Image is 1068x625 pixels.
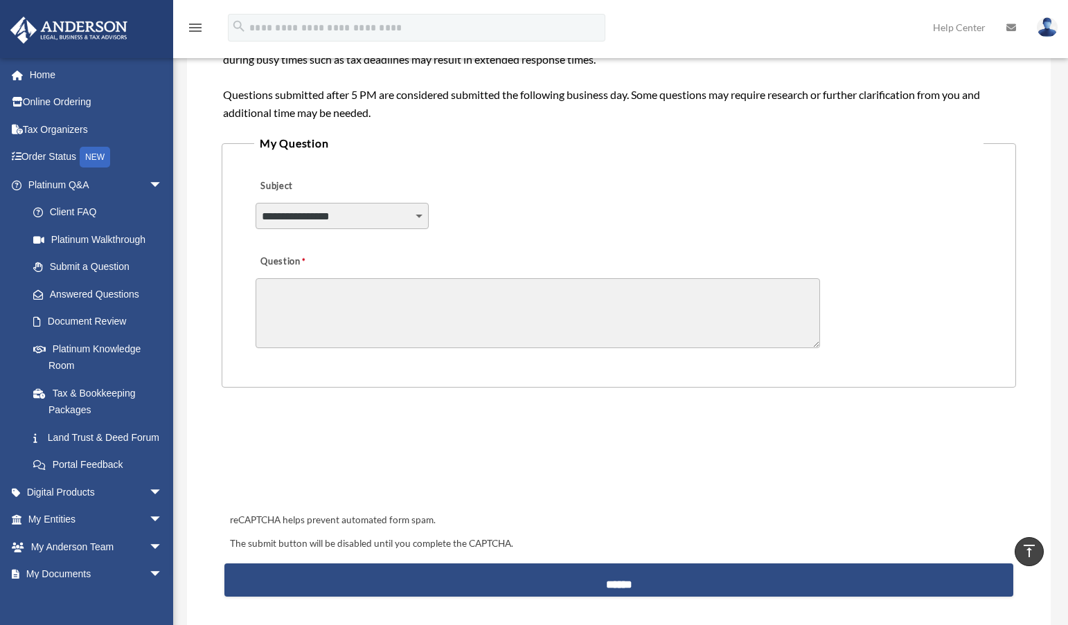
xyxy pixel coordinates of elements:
[19,451,184,479] a: Portal Feedback
[10,478,184,506] a: Digital Productsarrow_drop_down
[10,506,184,534] a: My Entitiesarrow_drop_down
[1021,543,1038,559] i: vertical_align_top
[10,533,184,561] a: My Anderson Teamarrow_drop_down
[19,335,184,379] a: Platinum Knowledge Room
[19,253,177,281] a: Submit a Question
[231,19,247,34] i: search
[187,24,204,36] a: menu
[80,147,110,167] div: NEW
[149,171,177,199] span: arrow_drop_down
[149,533,177,561] span: arrow_drop_down
[19,308,184,336] a: Document Review
[256,177,387,197] label: Subject
[149,478,177,507] span: arrow_drop_down
[149,506,177,534] span: arrow_drop_down
[10,561,184,588] a: My Documentsarrow_drop_down
[254,134,984,153] legend: My Question
[19,226,184,253] a: Platinum Walkthrough
[10,89,184,116] a: Online Ordering
[187,19,204,36] i: menu
[19,424,184,451] a: Land Trust & Deed Forum
[6,17,132,44] img: Anderson Advisors Platinum Portal
[224,512,1013,529] div: reCAPTCHA helps prevent automated form spam.
[149,561,177,589] span: arrow_drop_down
[1037,17,1058,37] img: User Pic
[10,171,184,199] a: Platinum Q&Aarrow_drop_down
[19,199,184,226] a: Client FAQ
[10,116,184,143] a: Tax Organizers
[10,143,184,172] a: Order StatusNEW
[226,431,436,484] iframe: reCAPTCHA
[19,379,184,424] a: Tax & Bookkeeping Packages
[256,253,363,272] label: Question
[10,61,184,89] a: Home
[224,536,1013,552] div: The submit button will be disabled until you complete the CAPTCHA.
[19,280,184,308] a: Answered Questions
[1015,537,1044,566] a: vertical_align_top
